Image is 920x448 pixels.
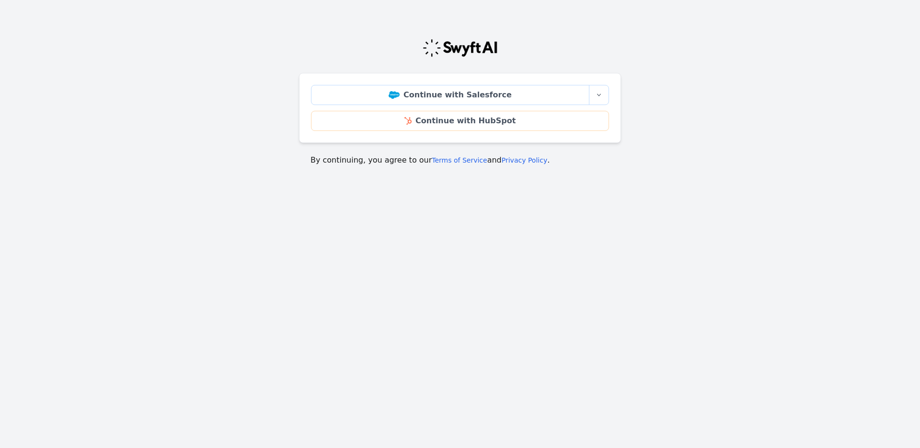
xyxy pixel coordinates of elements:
a: Continue with HubSpot [311,111,609,131]
img: Swyft Logo [422,38,498,58]
a: Privacy Policy [502,156,547,164]
img: Salesforce [389,91,400,99]
a: Terms of Service [432,156,487,164]
img: HubSpot [404,117,412,125]
a: Continue with Salesforce [311,85,589,105]
p: By continuing, you agree to our and . [310,154,609,166]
